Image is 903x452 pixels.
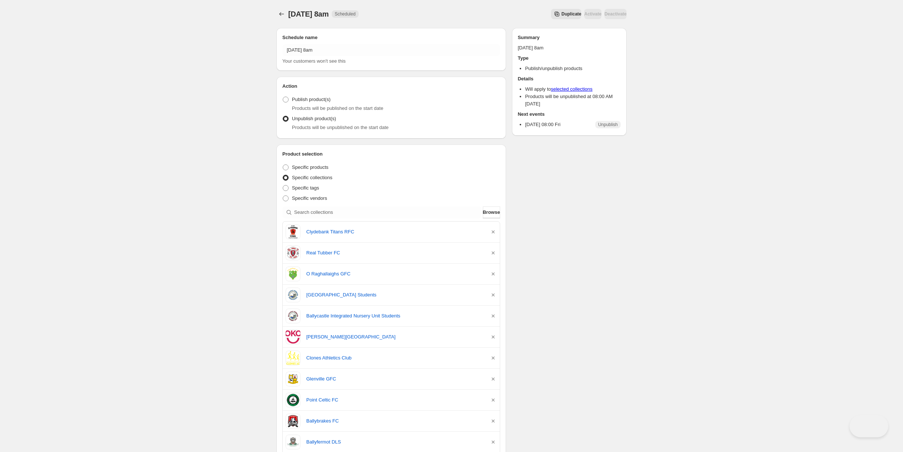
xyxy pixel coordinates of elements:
h2: Details [518,75,621,83]
p: [DATE] 8am [518,44,621,52]
span: Duplicate [561,11,581,17]
button: Schedules [276,9,287,19]
a: Clones Athletics Club [306,354,484,362]
span: Scheduled [335,11,356,17]
span: Unpublish [598,122,618,128]
h2: Next events [518,111,621,118]
h2: Schedule name [282,34,500,41]
span: Publish product(s) [292,97,331,102]
a: Ballybrakes FC [306,417,484,425]
h2: Product selection [282,150,500,158]
a: Ballycastle Integrated Nursery Unit Students [306,312,484,320]
button: Browse [483,206,500,218]
a: selected collections [551,86,593,92]
span: Specific vendors [292,195,327,201]
a: [PERSON_NAME][GEOGRAPHIC_DATA] [306,333,484,341]
span: Unpublish product(s) [292,116,336,121]
h2: Action [282,83,500,90]
button: Secondary action label [551,9,581,19]
li: Will apply to [525,86,621,93]
span: Specific products [292,164,328,170]
span: Specific tags [292,185,319,191]
span: [DATE] 8am [288,10,329,18]
p: [DATE] 08:00 Fri [525,121,561,128]
a: Point Celtic FC [306,396,484,404]
span: Your customers won't see this [282,58,346,64]
li: Products will be unpublished at 08:00 AM [DATE] [525,93,621,108]
a: O Raghallaighs GFC [306,270,484,278]
span: Specific collections [292,175,332,180]
span: Products will be unpublished on the start date [292,125,388,130]
a: [GEOGRAPHIC_DATA] Students [306,291,484,299]
a: Glenville GFC [306,375,484,383]
a: Real Tubber FC [306,249,484,257]
input: Search collections [294,206,481,218]
li: Publish/unpublish products [525,65,621,72]
a: Ballyfermot DLS [306,438,484,446]
iframe: Toggle Customer Support [850,415,888,437]
span: Browse [483,209,500,216]
span: Products will be published on the start date [292,105,383,111]
h2: Type [518,55,621,62]
a: Clydebank Titans RFC [306,228,484,236]
h2: Summary [518,34,621,41]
